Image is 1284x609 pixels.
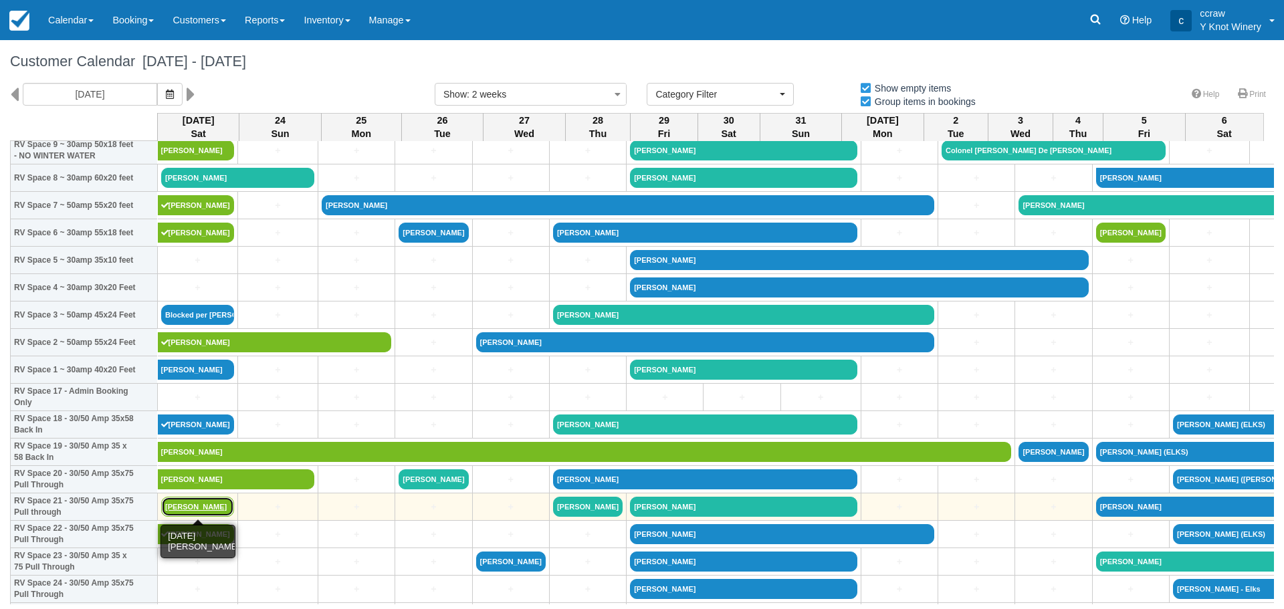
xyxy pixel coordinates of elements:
[630,140,857,160] a: [PERSON_NAME]
[322,195,934,215] a: [PERSON_NAME]
[553,305,934,325] a: [PERSON_NAME]
[630,168,857,188] a: [PERSON_NAME]
[630,390,700,404] a: +
[399,253,468,267] a: +
[158,469,315,489] a: [PERSON_NAME]
[11,137,158,164] th: RV Space 9 ~ 30amp 50x18 feet - NO WINTER WATER
[630,360,857,380] a: [PERSON_NAME]
[1173,308,1246,322] a: +
[241,363,314,377] a: +
[158,113,239,141] th: [DATE] Sat
[322,281,391,295] a: +
[707,390,776,404] a: +
[11,466,158,493] th: RV Space 20 - 30/50 Amp 35x75 Pull Through
[161,390,234,404] a: +
[630,497,857,517] a: [PERSON_NAME]
[784,390,857,404] a: +
[241,253,314,267] a: +
[859,78,960,98] label: Show empty items
[1173,144,1246,158] a: +
[942,527,1011,541] a: +
[322,555,391,569] a: +
[942,308,1011,322] a: +
[11,164,158,192] th: RV Space 8 ~ 30amp 60x20 feet
[322,363,391,377] a: +
[942,390,1011,404] a: +
[399,469,468,489] a: [PERSON_NAME]
[942,418,1011,432] a: +
[322,418,391,432] a: +
[1173,363,1246,377] a: +
[161,582,234,596] a: +
[158,223,235,243] a: [PERSON_NAME]
[476,308,546,322] a: +
[241,555,314,569] a: +
[322,308,391,322] a: +
[241,281,314,295] a: +
[1019,336,1088,350] a: +
[1019,308,1088,322] a: +
[1173,281,1246,295] a: +
[11,521,158,548] th: RV Space 22 - 30/50 Amp 35x75 Pull Through
[399,527,468,541] a: +
[399,418,468,432] a: +
[435,83,627,106] button: Show: 2 weeks
[321,113,401,141] th: 25 Mon
[942,473,1011,487] a: +
[322,226,391,240] a: +
[135,53,246,70] span: [DATE] - [DATE]
[1230,85,1274,104] a: Print
[1170,10,1192,31] div: c
[158,140,235,160] a: [PERSON_NAME]
[1096,308,1166,322] a: +
[760,113,841,141] th: 31 Sun
[1096,473,1166,487] a: +
[859,92,984,112] label: Group items in bookings
[942,336,1011,350] a: +
[476,500,546,514] a: +
[942,199,1011,213] a: +
[1096,336,1166,350] a: +
[11,493,158,521] th: RV Space 21 - 30/50 Amp 35x75 Pull through
[241,199,314,213] a: +
[1173,226,1246,240] a: +
[1173,336,1246,350] a: +
[399,281,468,295] a: +
[865,144,934,158] a: +
[11,576,158,603] th: RV Space 24 - 30/50 Amp 35x75 Pull Through
[942,140,1166,160] a: Colonel [PERSON_NAME] De [PERSON_NAME]
[11,274,158,301] th: RV Space 4 ~ 30amp 30x20 Feet
[322,253,391,267] a: +
[630,277,1088,297] a: [PERSON_NAME]
[865,582,934,596] a: +
[241,390,314,404] a: +
[161,497,234,517] a: [PERSON_NAME]
[553,223,857,243] a: [PERSON_NAME]
[1096,527,1166,541] a: +
[11,247,158,274] th: RV Space 5 ~ 30amp 35x10 feet
[942,363,1011,377] a: +
[553,390,623,404] a: +
[1096,582,1166,596] a: +
[11,384,158,411] th: RV Space 17 - Admin Booking Only
[484,113,565,141] th: 27 Wed
[9,11,29,31] img: checkfront-main-nav-mini-logo.png
[11,356,158,384] th: RV Space 1 ~ 30amp 40x20 Feet
[158,332,392,352] a: [PERSON_NAME]
[11,219,158,247] th: RV Space 6 ~ 30amp 55x18 feet
[476,582,546,596] a: +
[443,89,467,100] span: Show
[476,171,546,185] a: +
[865,418,934,432] a: +
[553,414,857,435] a: [PERSON_NAME]
[1019,555,1088,569] a: +
[631,113,698,141] th: 29 Fri
[161,281,234,295] a: +
[11,411,158,439] th: RV Space 18 - 30/50 Amp 35x58 Back In
[630,250,1088,270] a: [PERSON_NAME]
[1019,226,1088,240] a: +
[1019,473,1088,487] a: +
[476,527,546,541] a: +
[553,555,623,569] a: +
[1185,113,1263,141] th: 6 Sat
